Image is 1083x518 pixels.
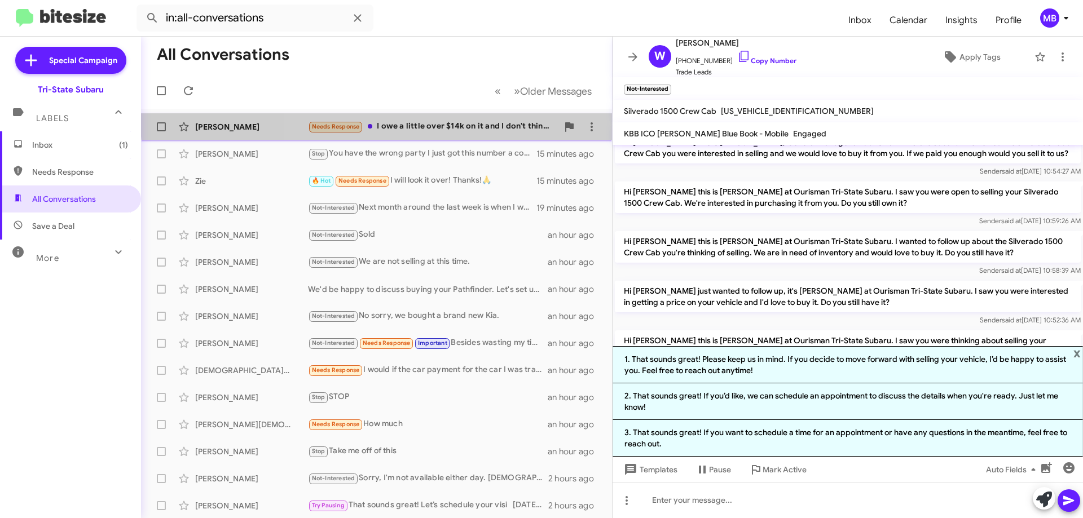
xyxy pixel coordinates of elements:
p: Hi [PERSON_NAME] this is [PERSON_NAME] at Ourisman Tri-State Subaru. I saw you were thinking abou... [615,330,1081,362]
div: [PERSON_NAME] [195,284,308,295]
p: Hi [PERSON_NAME] just wanted to follow up, it's [PERSON_NAME] at Ourisman Tri-State Subaru. I saw... [615,281,1081,312]
div: STOP [308,391,548,404]
span: Auto Fields [986,459,1040,480]
span: said at [1002,167,1022,175]
input: Search [137,5,373,32]
a: Profile [987,4,1031,37]
div: I will look it over! Thanks!🙏 [308,174,536,187]
a: Inbox [839,4,881,37]
span: Pause [709,459,731,480]
div: [PERSON_NAME] [195,148,308,160]
button: Apply Tags [913,47,1029,67]
span: Stop [312,448,325,455]
div: Zie [195,175,308,187]
div: an hour ago [548,392,603,403]
button: Mark Active [740,459,816,480]
span: Not-Interested [312,312,355,320]
div: [DEMOGRAPHIC_DATA][PERSON_NAME] [195,365,308,376]
span: Sender [DATE] 10:59:26 AM [979,216,1081,225]
span: Engaged [793,129,826,139]
div: Next month around the last week is when I will be selling to the highest bidder so I will let you... [308,201,536,214]
span: All Conversations [32,193,96,205]
div: an hour ago [548,311,603,322]
span: [US_VEHICLE_IDENTIFICATION_NUMBER] [721,106,874,116]
div: How much [308,418,548,431]
div: Sorry, I'm not available either day. [DEMOGRAPHIC_DATA] job. [308,472,548,485]
div: You have the wrong party I just got this number a couple of days ago they must've changed their n... [308,147,536,160]
h1: All Conversations [157,46,289,64]
p: Hi [PERSON_NAME] this is [PERSON_NAME] at Ourisman Tri-State Subaru. I saw you were open to selli... [615,181,1081,213]
span: Needs Response [312,420,360,428]
span: Special Campaign [49,55,117,66]
div: [PERSON_NAME] [195,446,308,457]
span: Labels [36,113,69,123]
span: More [36,253,59,263]
span: KBB ICO [PERSON_NAME] Blue Book - Mobile [624,129,789,139]
a: Copy Number [737,56,796,65]
button: MB [1031,8,1071,28]
div: [PERSON_NAME] [195,473,308,484]
p: Hi [PERSON_NAME] this is [PERSON_NAME] at Ourisman Tri-State Subaru. I wanted to follow up about ... [615,231,1081,263]
span: [PHONE_NUMBER] [676,50,796,67]
span: Save a Deal [32,220,74,232]
span: Needs Response [363,339,411,347]
span: said at [1001,216,1021,225]
span: W [654,47,666,65]
div: Tri-State Subaru [38,84,104,95]
span: Sender [DATE] 10:54:27 AM [980,167,1081,175]
small: Not-Interested [624,85,671,95]
div: [PERSON_NAME] [195,121,308,132]
span: Not-Interested [312,339,355,347]
a: Special Campaign [15,47,126,74]
div: an hour ago [548,419,603,430]
p: Hi [PERSON_NAME] this is [PERSON_NAME], General Manager at Ourisman Tri-State Subaru. I reviewed ... [615,132,1081,163]
span: x [1073,346,1081,360]
span: Inbox [32,139,128,150]
span: Not-Interested [312,475,355,482]
div: No sorry, we bought a brand new Kia. [308,309,548,322]
div: [PERSON_NAME] [195,229,308,241]
span: Apply Tags [959,47,1001,67]
a: Insights [936,4,987,37]
a: Calendar [881,4,936,37]
span: Stop [312,393,325,401]
div: 2 hours ago [548,473,603,484]
span: said at [1002,316,1022,324]
span: Not-Interested [312,204,355,211]
span: Silverado 1500 Crew Cab [624,106,716,116]
span: Sender [DATE] 10:52:36 AM [980,316,1081,324]
div: [PERSON_NAME][DEMOGRAPHIC_DATA] [195,419,308,430]
span: Try Pausing [312,502,345,509]
span: Needs Response [312,366,360,374]
div: MB [1040,8,1059,28]
div: an hour ago [548,256,603,268]
span: Needs Response [32,166,128,178]
span: Older Messages [520,85,592,98]
div: That sounds great! Let’s schedule your visi [DATE] when your ready . Looking forward to discussin... [308,499,548,512]
div: an hour ago [548,229,603,241]
button: Previous [488,79,508,103]
div: 19 minutes ago [536,202,603,214]
div: [PERSON_NAME] [195,338,308,349]
div: 15 minutes ago [536,148,603,160]
span: Sender [DATE] 10:58:39 AM [979,266,1081,275]
div: an hour ago [548,365,603,376]
div: 2 hours ago [548,500,603,511]
span: (1) [119,139,128,150]
nav: Page navigation example [488,79,598,103]
span: Not-Interested [312,231,355,238]
span: Needs Response [312,123,360,130]
div: Sold [308,228,548,241]
div: an hour ago [548,446,603,457]
div: I owe a little over $14k on it and I don't think anyone would buy it for that amount [308,120,558,133]
span: « [495,84,501,98]
div: I would if the car payment for the car I was trading it for was a reasonable payment....looking f... [308,364,548,377]
li: 2. That sounds great! If you’d like, we can schedule an appointment to discuss the details when y... [613,383,1083,420]
span: Trade Leads [676,67,796,78]
div: We are not selling at this time. [308,255,548,268]
div: 15 minutes ago [536,175,603,187]
li: 3. That sounds great! If you want to schedule a time for an appointment or have any questions in ... [613,420,1083,457]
